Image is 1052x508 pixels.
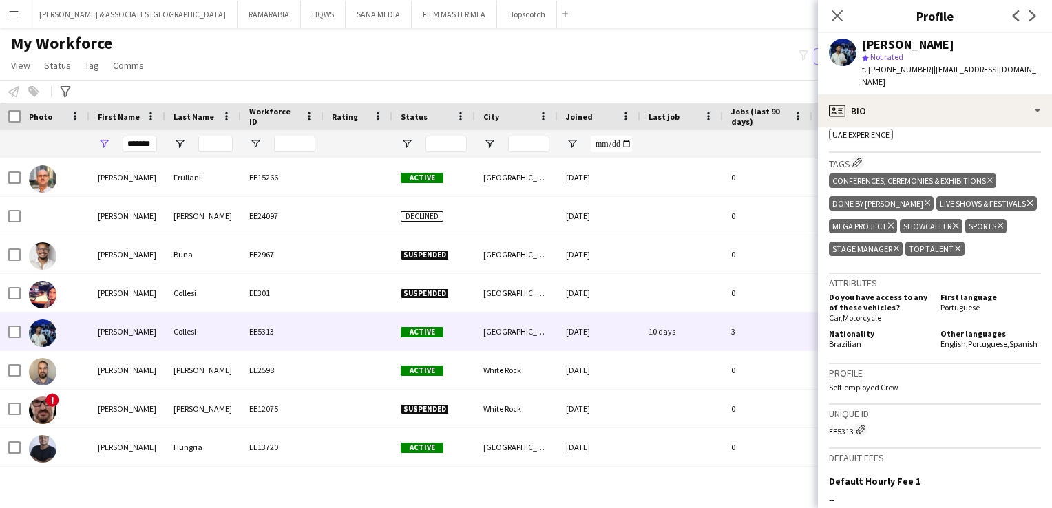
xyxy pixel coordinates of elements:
[936,196,1036,211] div: Live Shows & Festivals
[475,313,558,350] div: [GEOGRAPHIC_DATA]
[241,197,324,235] div: EE24097
[401,288,449,299] span: Suspended
[829,382,1041,392] p: Self-employed Crew
[814,48,883,65] button: Everyone6,015
[401,112,428,122] span: Status
[900,219,962,233] div: Showcaller
[301,1,346,28] button: HQWS
[475,274,558,312] div: [GEOGRAPHIC_DATA]
[173,112,214,122] span: Last Name
[649,112,680,122] span: Last job
[165,197,241,235] div: [PERSON_NAME]
[829,277,1041,289] h3: Attributes
[165,158,241,196] div: Frullani
[401,250,449,260] span: Suspended
[401,404,449,414] span: Suspended
[90,158,165,196] div: [PERSON_NAME]
[173,138,186,150] button: Open Filter Menu
[940,339,968,349] span: English ,
[723,158,812,196] div: 0
[475,428,558,466] div: [GEOGRAPHIC_DATA]
[11,33,112,54] span: My Workforce
[829,408,1041,420] h3: Unique ID
[241,428,324,466] div: EE13720
[28,1,238,28] button: [PERSON_NAME] & ASSOCIATES [GEOGRAPHIC_DATA]
[829,219,897,233] div: Mega Project
[723,274,812,312] div: 0
[818,7,1052,25] h3: Profile
[818,94,1052,127] div: Bio
[640,313,723,350] div: 10 days
[113,59,144,72] span: Comms
[723,428,812,466] div: 0
[29,281,56,308] img: Gustavo Collesi
[98,138,110,150] button: Open Filter Menu
[90,351,165,389] div: [PERSON_NAME]
[90,274,165,312] div: [PERSON_NAME]
[829,475,920,487] h3: Default Hourly Fee 1
[401,443,443,453] span: Active
[90,428,165,466] div: [PERSON_NAME]
[107,56,149,74] a: Comms
[829,313,843,323] span: Car ,
[346,1,412,28] button: SANA MEDIA
[475,235,558,273] div: [GEOGRAPHIC_DATA]
[29,242,56,270] img: Gustavo Buna
[29,396,56,424] img: Gustavo Cunha
[829,367,1041,379] h3: Profile
[870,52,903,62] span: Not rated
[829,494,1041,506] div: --
[829,339,861,349] span: Brazilian
[29,358,56,385] img: Gustavo Cunha
[558,158,640,196] div: [DATE]
[905,242,964,256] div: TOP Talent
[829,292,929,313] h5: Do you have access to any of these vehicles?
[832,129,890,140] span: UAE Experience
[475,158,558,196] div: [GEOGRAPHIC_DATA]
[829,423,1041,436] div: EE5313
[241,351,324,389] div: EE2598
[249,138,262,150] button: Open Filter Menu
[29,319,56,347] img: Gustavo Collesi
[6,56,36,74] a: View
[11,59,30,72] span: View
[401,366,443,376] span: Active
[45,393,59,407] span: !
[483,138,496,150] button: Open Filter Menu
[412,1,497,28] button: FILM MASTER MEA
[829,156,1041,170] h3: Tags
[401,173,443,183] span: Active
[558,313,640,350] div: [DATE]
[57,83,74,100] app-action-btn: Advanced filters
[829,173,996,188] div: Conferences, Ceremonies & Exhibitions
[508,136,549,152] input: City Filter Input
[566,112,593,122] span: Joined
[165,351,241,389] div: [PERSON_NAME]
[79,56,105,74] a: Tag
[862,64,934,74] span: t. [PHONE_NUMBER]
[723,390,812,427] div: 0
[241,313,324,350] div: EE5313
[940,328,1041,339] h5: Other languages
[566,138,578,150] button: Open Filter Menu
[44,59,71,72] span: Status
[723,235,812,273] div: 0
[731,106,788,127] span: Jobs (last 90 days)
[90,313,165,350] div: [PERSON_NAME]
[965,219,1007,233] div: Sports
[558,428,640,466] div: [DATE]
[475,351,558,389] div: White Rock
[558,197,640,235] div: [DATE]
[829,328,929,339] h5: Nationality
[98,112,140,122] span: First Name
[90,197,165,235] div: [PERSON_NAME]
[401,327,443,337] span: Active
[558,235,640,273] div: [DATE]
[483,112,499,122] span: City
[829,242,903,256] div: Stage Manager
[238,1,301,28] button: RAMARABIA
[558,274,640,312] div: [DATE]
[165,313,241,350] div: Collesi
[829,196,934,211] div: Done by [PERSON_NAME]
[558,390,640,427] div: [DATE]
